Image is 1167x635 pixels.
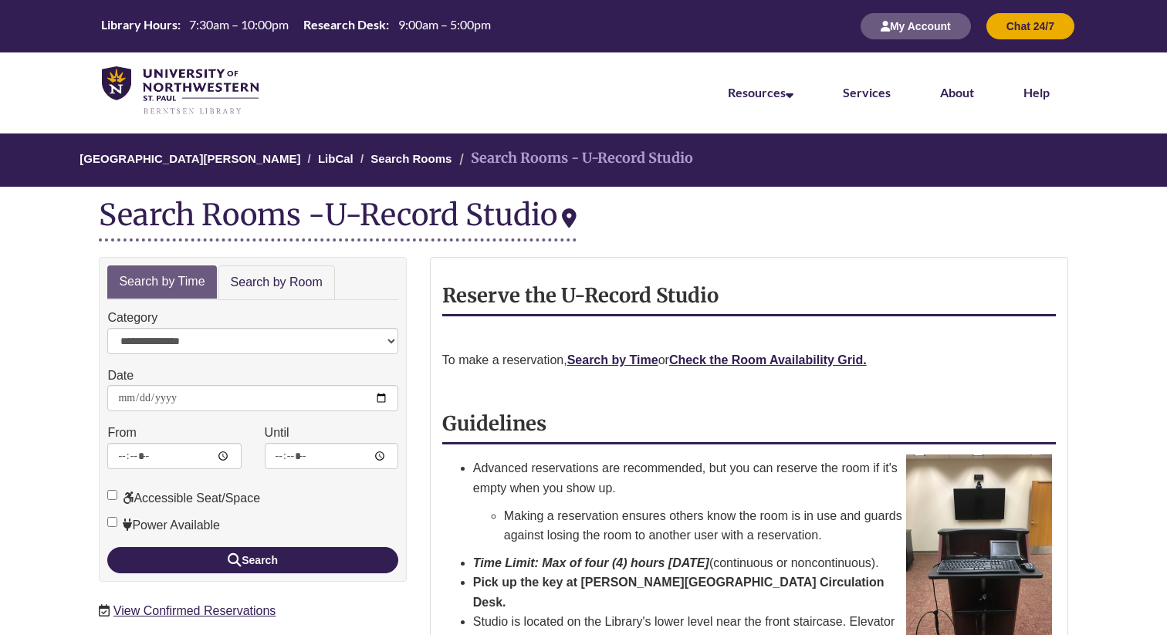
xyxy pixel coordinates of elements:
[442,411,546,436] strong: Guidelines
[455,147,693,170] li: Search Rooms - U-Record Studio
[107,308,157,328] label: Category
[473,576,885,609] strong: Pick up the key at [PERSON_NAME][GEOGRAPHIC_DATA] Circulation Desk.
[442,350,1056,370] p: To make a reservation, or
[986,19,1074,32] a: Chat 24/7
[107,366,134,386] label: Date
[95,16,496,36] a: Hours Today
[398,17,491,32] span: 9:00am – 5:00pm
[861,19,971,32] a: My Account
[102,66,259,116] img: UNWSP Library Logo
[442,283,719,308] strong: Reserve the U-Record Studio
[325,196,577,233] div: U-Record Studio
[567,353,658,366] a: Search by Time
[218,265,335,300] a: Search by Room
[107,423,136,443] label: From
[113,604,276,617] a: View Confirmed Reservations
[95,16,183,33] th: Library Hours:
[265,423,289,443] label: Until
[107,265,216,299] a: Search by Time
[297,16,391,33] th: Research Desk:
[669,353,867,366] a: Check the Room Availability Grid.
[107,490,117,500] input: Accessible Seat/Space
[861,13,971,39] button: My Account
[189,17,289,32] span: 7:30am – 10:00pm
[99,133,1067,187] nav: Breadcrumb
[107,517,117,527] input: Power Available
[504,506,1056,545] p: Making a reservation ensures others know the room is in use and guards against losing the room to...
[107,488,260,508] label: Accessible Seat/Space
[1023,85,1050,100] a: Help
[986,13,1074,39] button: Chat 24/7
[473,553,1056,573] li: (continuous or noncontinuous).
[473,458,1056,498] p: Advanced reservations are recommended, but you can reserve the room if it's empty when you show up.
[99,198,577,242] div: Search Rooms -
[370,152,452,165] a: Search Rooms
[728,85,793,100] a: Resources
[107,547,397,573] button: Search
[318,152,353,165] a: LibCal
[473,556,709,569] strong: Time Limit: Max of four (4) hours [DATE]
[940,85,974,100] a: About
[79,152,300,165] a: [GEOGRAPHIC_DATA][PERSON_NAME]
[95,16,496,35] table: Hours Today
[107,515,220,535] label: Power Available
[843,85,891,100] a: Services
